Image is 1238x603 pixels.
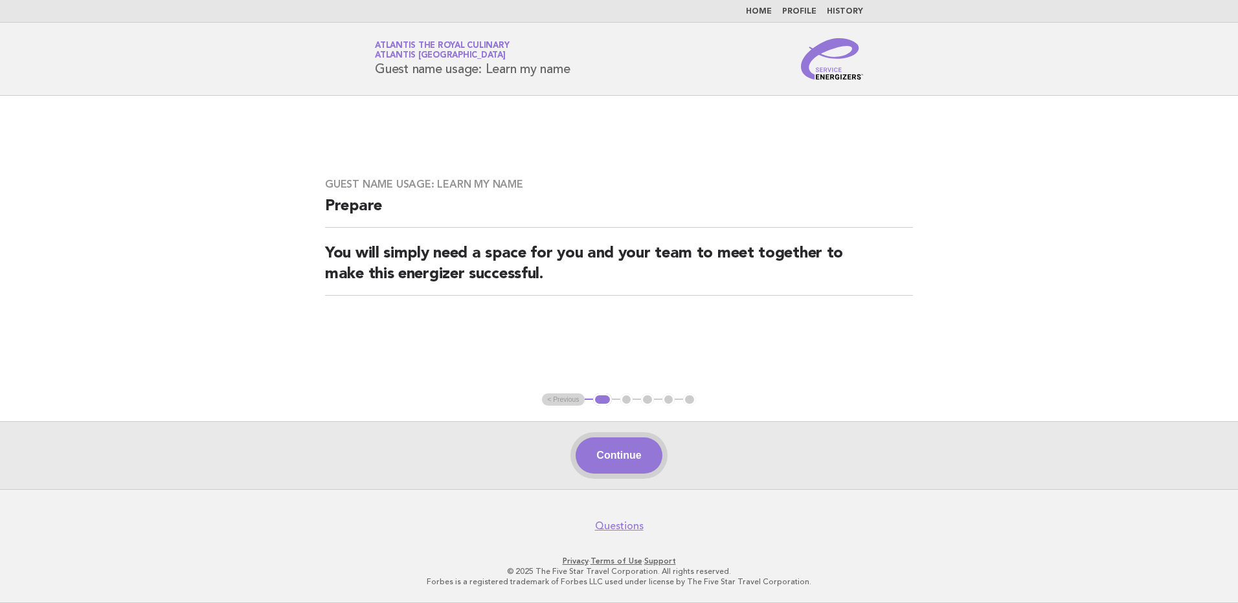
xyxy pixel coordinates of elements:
[375,41,509,60] a: Atlantis the Royal CulinaryAtlantis [GEOGRAPHIC_DATA]
[746,8,772,16] a: Home
[644,556,676,565] a: Support
[325,243,913,296] h2: You will simply need a space for you and your team to meet together to make this energizer succes...
[801,38,863,80] img: Service Energizers
[223,556,1015,566] p: · ·
[375,52,506,60] span: Atlantis [GEOGRAPHIC_DATA]
[325,178,913,191] h3: Guest name usage: Learn my name
[827,8,863,16] a: History
[576,437,662,474] button: Continue
[375,42,570,76] h1: Guest name usage: Learn my name
[591,556,642,565] a: Terms of Use
[782,8,816,16] a: Profile
[325,196,913,228] h2: Prepare
[593,393,612,406] button: 1
[595,520,644,532] a: Questions
[563,556,589,565] a: Privacy
[223,576,1015,587] p: Forbes is a registered trademark of Forbes LLC used under license by The Five Star Travel Corpora...
[223,566,1015,576] p: © 2025 The Five Star Travel Corporation. All rights reserved.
